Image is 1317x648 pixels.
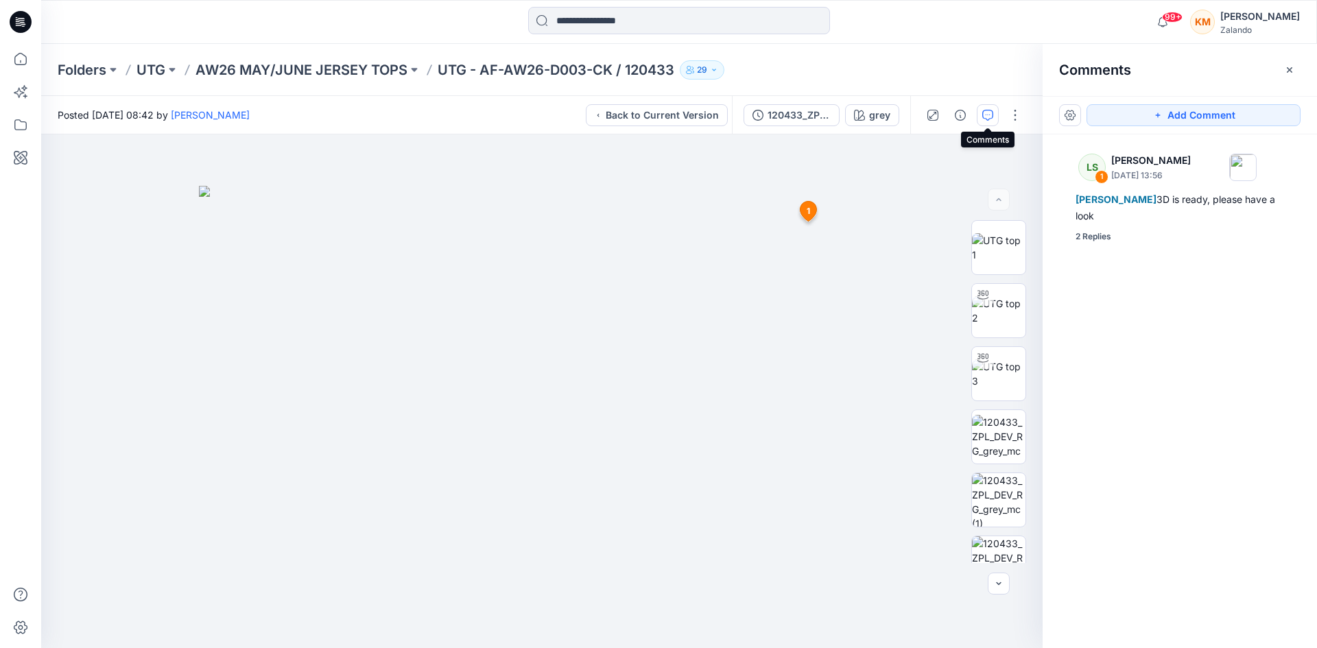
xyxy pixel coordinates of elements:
p: [PERSON_NAME] [1111,152,1191,169]
button: 29 [680,60,724,80]
button: 120433_ZPL_DEV [744,104,840,126]
img: UTG top 2 [972,296,1025,325]
a: UTG [137,60,165,80]
span: Posted [DATE] 08:42 by [58,108,250,122]
div: 1 [1095,170,1108,184]
img: UTG top 1 [972,233,1025,262]
div: 2 Replies [1076,230,1111,243]
button: Add Comment [1087,104,1301,126]
a: Folders [58,60,106,80]
img: 120433_ZPL_DEV_RG_grey_patterns [972,536,1025,590]
img: 120433_ZPL_DEV_RG_grey_mc [972,415,1025,458]
img: 120433_ZPL_DEV_RG_grey_mc (1) [972,473,1025,527]
p: UTG - AF-AW26-D003-CK / 120433 [438,60,674,80]
a: [PERSON_NAME] [171,109,250,121]
a: AW26 MAY/JUNE JERSEY TOPS [195,60,407,80]
p: [DATE] 13:56 [1111,169,1191,182]
button: Details [949,104,971,126]
span: 99+ [1162,12,1183,23]
img: UTG top 3 [972,359,1025,388]
div: Zalando [1220,25,1300,35]
div: grey [869,108,890,123]
div: LS [1078,154,1106,181]
h2: Comments [1059,62,1131,78]
button: Back to Current Version [586,104,728,126]
span: [PERSON_NAME] [1076,193,1156,205]
div: [PERSON_NAME] [1220,8,1300,25]
div: KM [1190,10,1215,34]
div: 120433_ZPL_DEV [768,108,831,123]
p: 29 [697,62,707,77]
div: 3D is ready, please have a look [1076,191,1284,224]
button: grey [845,104,899,126]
